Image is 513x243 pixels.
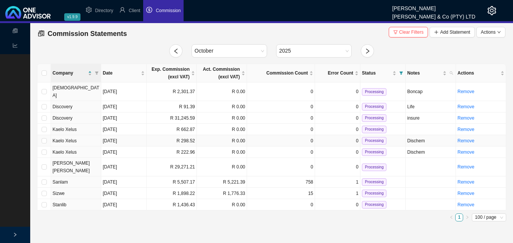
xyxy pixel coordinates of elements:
td: [DATE] [101,83,147,101]
a: Remove [457,104,474,109]
span: right [465,215,469,219]
span: October [195,45,264,57]
th: Notes [406,64,456,83]
td: [DATE] [101,146,147,158]
span: Actions [457,69,499,77]
td: 0 [315,83,360,101]
span: Processing [362,103,386,111]
td: R 2,301.37 [147,83,197,101]
span: Clear Filters [399,28,424,36]
td: [DATE] [101,188,147,199]
td: [DATE] [101,135,147,146]
td: Dischem [406,146,456,158]
span: Sanlam [53,179,68,185]
td: Life [406,101,456,112]
a: Remove [457,115,474,121]
td: 0 [247,101,315,112]
td: [DATE] [101,112,147,124]
td: R 31,245.59 [147,112,197,124]
a: Remove [457,138,474,143]
span: Discovery [53,115,73,121]
span: Act. Commission (excl VAT) [198,65,240,81]
div: [PERSON_NAME] & Co (PTY) LTD [392,10,475,19]
a: Remove [457,150,474,155]
td: 0 [315,135,360,146]
td: 0 [247,112,315,124]
td: 15 [247,188,315,199]
td: [DATE] [101,124,147,135]
span: filter [95,71,99,75]
li: 1 [455,213,463,221]
td: 758 [247,176,315,188]
div: Page Size [472,213,506,221]
span: Processing [362,164,386,171]
a: Remove [457,179,474,185]
td: R 0.00 [197,146,247,158]
th: Error Count [315,64,360,83]
td: R 1,776.33 [197,188,247,199]
th: Status [360,64,406,83]
td: R 91.39 [147,101,197,112]
span: Commission Statements [48,30,127,37]
td: R 662.87 [147,124,197,135]
span: Processing [362,190,386,197]
span: Processing [362,148,386,156]
span: Processing [362,126,386,133]
a: Remove [457,164,474,170]
td: 0 [247,146,315,158]
td: R 0.00 [197,158,247,176]
td: R 0.00 [197,124,247,135]
a: Remove [457,89,474,94]
span: Processing [362,201,386,209]
span: Company [53,69,87,77]
td: 0 [315,146,360,158]
a: 1 [456,214,463,221]
td: [DATE] [101,199,147,210]
span: Error Count [317,69,353,77]
img: 2df55531c6924b55f21c4cf5d4484680-logo-light.svg [5,6,51,19]
li: Next Page [463,213,471,221]
a: Remove [457,191,474,196]
td: [DATE] [101,176,147,188]
span: left [450,215,453,219]
span: filter [399,71,403,75]
td: 0 [315,112,360,124]
span: Kaelo Xelus [53,127,77,132]
span: down [497,30,501,34]
td: [DATE] [101,101,147,112]
a: Remove [457,127,474,132]
span: Processing [362,178,386,186]
td: 0 [247,83,315,101]
button: right [463,213,471,221]
span: search [450,71,453,75]
span: Status [362,69,391,77]
span: Processing [362,137,386,145]
span: dollar [146,7,152,13]
td: 0 [315,158,360,176]
td: R 0.00 [197,199,247,210]
span: right [13,232,17,237]
th: Commission Count [247,64,315,83]
span: reconciliation [38,30,45,37]
button: left [447,213,455,221]
td: [DATE] [101,158,147,176]
span: line-chart [12,40,18,53]
span: Processing [362,88,386,96]
li: Previous Page [447,213,455,221]
span: reconciliation [12,25,18,38]
td: 0 [247,135,315,146]
th: Date [101,64,147,83]
span: setting [86,7,92,13]
th: Actions [456,64,506,83]
span: left [173,48,179,54]
div: [PERSON_NAME] [392,2,475,10]
td: R 0.00 [197,135,247,146]
td: R 222.96 [147,146,197,158]
span: setting [487,6,496,15]
td: 0 [315,199,360,210]
td: R 0.00 [197,112,247,124]
span: v1.9.9 [64,13,80,21]
td: 1 [315,176,360,188]
td: 0 [315,124,360,135]
td: Boncap [406,83,456,101]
